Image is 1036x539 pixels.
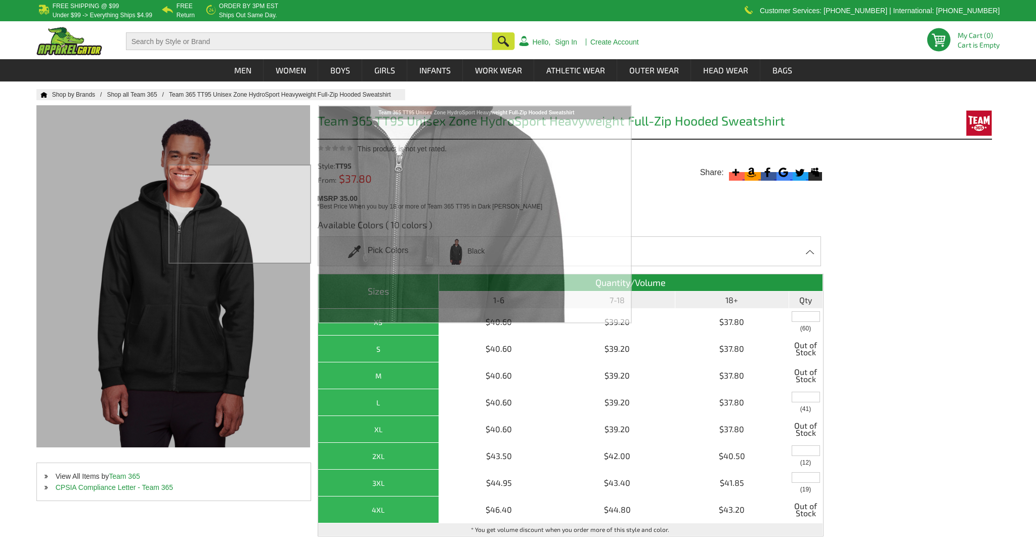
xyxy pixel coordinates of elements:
[439,389,560,416] td: $40.60
[53,3,119,10] b: Free Shipping @ $99
[318,219,824,236] h3: Available Colors ( 10 colors )
[675,496,789,523] td: $43.20
[761,165,774,179] svg: Facebook
[535,59,617,81] a: Athletic Wear
[37,471,311,482] li: View All Items by
[264,59,318,81] a: Women
[52,91,107,98] a: Shop by Brands
[808,165,822,179] svg: Myspace
[319,106,634,119] div: Team 365 TT95 Unisex Zone HydroSport Heavyweight Full-Zip Hooded Sweatshirt
[53,12,152,18] p: under $99 -> everything ships $4.99
[318,336,439,362] th: S
[463,59,534,81] a: Work Wear
[318,389,439,416] th: L
[318,175,445,184] div: From:
[761,59,804,81] a: Bags
[532,38,550,46] a: Hello,
[675,292,789,309] th: 18+
[318,362,439,389] th: M
[319,59,362,81] a: Boys
[760,8,1000,14] p: Customer Services: [PHONE_NUMBER] | International: [PHONE_NUMBER]
[793,165,806,179] svg: Twitter
[776,165,790,179] svg: Google Bookmark
[126,32,493,50] input: Search by Style or Brand
[169,91,401,98] a: Team 365 TT95 Unisex Zone HydroSport Heavyweight Full-Zip Hooded Sweatshirt
[792,419,820,440] span: Out of Stock
[223,59,263,81] a: Men
[439,443,560,470] td: $43.50
[318,145,353,151] img: This product is not yet rated.
[800,460,811,466] span: Inventory
[559,416,675,443] td: $39.20
[692,59,760,81] a: Head Wear
[318,496,439,523] th: 4XL
[219,12,278,18] p: ships out same day.
[36,92,48,98] a: Home
[36,27,102,55] img: ApparelGator
[318,416,439,443] th: XL
[408,59,462,81] a: Infants
[789,292,823,309] th: Qty
[107,91,169,98] a: Shop all Team 365
[219,3,278,10] b: Order by 3PM EST
[675,336,789,362] td: $37.80
[318,443,439,470] th: 2XL
[559,470,675,496] td: $43.40
[792,365,820,386] span: Out of Stock
[958,32,996,39] li: My Cart (0)
[177,12,195,18] p: Return
[318,203,542,210] span: *Best Price When you buy 18 or more of Team 365 TT95 in Dark [PERSON_NAME]
[958,42,1000,49] span: Cart is Empty
[800,486,811,492] span: Inventory
[792,338,820,359] span: Out of Stock
[559,443,675,470] td: $42.00
[318,236,439,266] div: Pick Colors
[559,496,675,523] td: $44.80
[700,168,724,178] span: Share:
[800,325,811,331] span: Inventory
[439,362,560,389] td: $40.60
[555,38,577,46] a: Sign In
[318,470,439,496] th: 3XL
[318,162,445,170] div: Style:
[675,416,789,443] td: $37.80
[56,483,173,491] a: CPSIA Compliance Letter - Team 365
[745,165,758,179] svg: Amazon
[318,114,824,130] h1: Team 365 TT95 Unisex Zone HydroSport Heavyweight Full-Zip Hooded Sweatshirt
[792,499,820,520] span: Out of Stock
[675,389,789,416] td: $37.80
[559,389,675,416] td: $39.20
[559,362,675,389] td: $39.20
[109,472,140,480] a: Team 365
[439,336,560,362] td: $40.60
[800,406,811,412] span: Inventory
[318,523,823,536] td: * You get volume discount when you order more of this style and color.
[439,496,560,523] td: $46.40
[590,38,639,46] a: Create Account
[675,470,789,496] td: $41.85
[955,110,991,136] img: Team 365
[618,59,690,81] a: Outer Wear
[177,3,193,10] b: Free
[439,416,560,443] td: $40.60
[675,309,789,336] td: $37.80
[675,362,789,389] td: $37.80
[318,192,828,211] div: MSRP 35.00
[363,59,407,81] a: Girls
[439,470,560,496] td: $44.95
[559,336,675,362] td: $39.20
[729,165,743,179] svg: More
[675,443,789,470] td: $40.50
